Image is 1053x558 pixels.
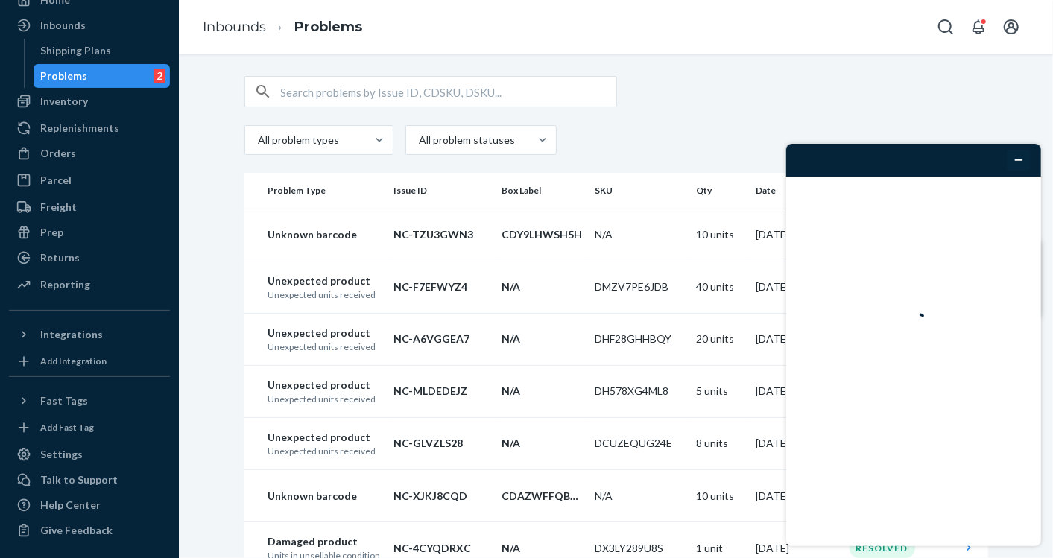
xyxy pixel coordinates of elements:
span: Soporte [30,10,83,24]
p: Damaged product [268,534,382,549]
td: [DATE] [750,365,844,417]
th: Box Label [496,173,589,209]
th: Issue ID [388,173,496,209]
ol: breadcrumbs [191,5,374,49]
a: Replenishments [9,116,170,140]
td: DHF28GHHBQY [589,313,691,365]
td: 40 units [691,261,750,313]
th: SKU [589,173,691,209]
span: For any issues you may be having or questions you have about our platform - Your best course of a... [22,113,325,171]
div: Returns [40,250,80,265]
p: Unexpected product [268,273,382,288]
a: Orders [9,142,170,165]
p: Unexpected product [268,430,382,445]
p: If you have ever submitted a ticket with Flexport, you can view all of your historical requests i... [22,328,335,435]
td: 20 units [691,313,750,365]
button: Open notifications [964,12,993,42]
p: Unexpected units received [268,340,382,353]
p: Unexpected units received [268,445,382,457]
div: Replenishments [40,121,119,136]
td: [DATE] [750,209,844,261]
p: NC-4CYQDRXC [394,541,490,556]
a: Help Center [9,493,170,517]
p: Unexpected product [268,326,382,340]
div: Give Feedback [40,523,113,538]
div: Parcel [40,173,72,188]
a: Returns [9,246,170,270]
th: Date [750,173,844,209]
div: Inventory [40,94,88,109]
p: Unexpected product [268,378,382,393]
input: All problem statuses [418,133,420,148]
td: N/A [589,470,691,522]
p: Unknown barcode [268,489,382,504]
div: Fast Tags [40,393,88,408]
a: Inbounds [203,19,266,35]
td: 10 units [691,209,750,261]
p: NC-A6VGGEA7 [394,332,490,346]
td: [DATE] [750,261,844,313]
button: Open account menu [996,12,1026,42]
div: 358 File and Track Support Tickets [22,30,335,55]
a: Inbounds [9,13,170,37]
p: N/A [502,332,584,346]
div: Freight [40,200,77,215]
a: Problems [294,19,362,35]
td: [DATE] [750,470,844,522]
p: CDAZWFFQBPB [502,489,584,504]
span: Direct to Support Platform [22,77,246,98]
div: Shipping Plans [41,43,112,58]
td: 10 units [691,470,750,522]
a: Inventory [9,89,170,113]
p: NC-XJKJ8CQD [394,489,490,504]
p: Unexpected units received [268,393,382,405]
td: 5 units [691,365,750,417]
p: NC-TZU3GWN3 [394,227,490,242]
td: DH578XG4ML8 [589,365,691,417]
p: N/A [502,384,584,399]
p: Providing the requested information improves routing of your inquiry and will reduce the time to ... [22,197,335,261]
div: Settings [40,447,83,462]
th: Qty [691,173,750,209]
div: Help Center [40,498,101,513]
a: Support center. [98,373,185,390]
p: NC-GLVZLS28 [394,436,490,451]
div: Integrations [40,327,103,342]
p: Unknown barcode [268,227,382,242]
td: [DATE] [750,417,844,469]
button: Fast Tags [9,389,170,413]
p: N/A [502,541,584,556]
div: Problems [41,69,88,83]
div: Prep [40,225,63,240]
td: N/A [589,209,691,261]
p: Unexpected units received [268,288,382,301]
a: Prep [9,221,170,244]
a: Add Integration [9,352,170,370]
p: N/A [502,436,584,451]
div: Reporting [40,277,90,292]
button: Integrations [9,323,170,346]
a: Parcel [9,168,170,192]
button: Talk to Support [9,468,170,492]
td: DCUZEQUG24E [589,417,691,469]
div: Add Integration [40,355,107,367]
p: N/A [502,279,584,294]
a: Freight [9,195,170,219]
div: Add Fast Tag [40,421,94,434]
p: NC-MLDEDEJZ [394,384,490,399]
p: You can access our our other articles in the [22,284,335,305]
td: [DATE] [750,313,844,365]
a: Shipping Plans [34,39,171,63]
a: Help Center. [263,286,333,302]
button: Open Search Box [931,12,961,42]
div: Orders [40,146,76,161]
a: Add Fast Tag [9,419,170,437]
a: Settings [9,443,170,466]
p: CDY9LHWSH5H [502,227,584,242]
button: Give Feedback [9,519,170,542]
div: Inbounds [40,18,86,33]
td: DMZV7PE6JDB [589,261,691,313]
input: All problem types [257,133,259,148]
p: NC-F7EFWYZ4 [394,279,490,294]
